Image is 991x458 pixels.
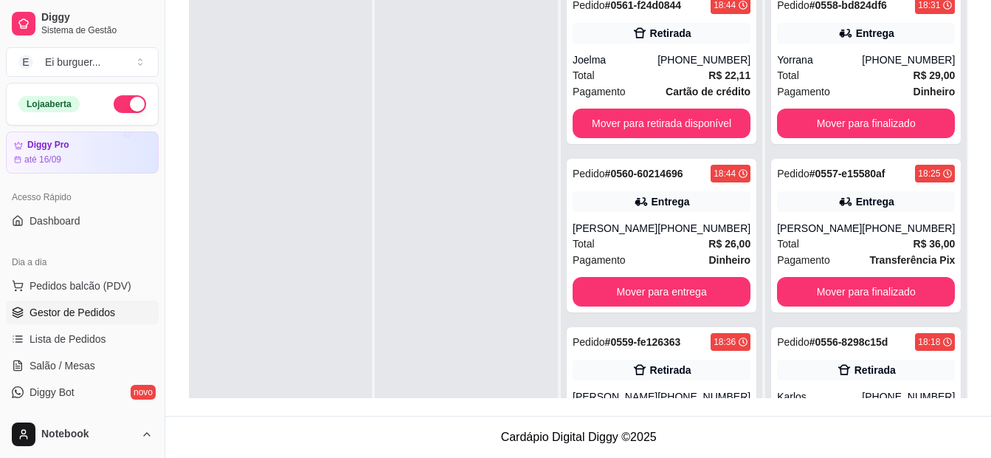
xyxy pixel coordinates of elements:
span: Total [573,67,595,83]
button: Alterar Status [114,95,146,113]
div: Retirada [650,363,691,377]
span: Total [777,67,799,83]
span: Pagamento [573,252,626,268]
button: Pedidos balcão (PDV) [6,274,159,298]
div: [PERSON_NAME] [573,221,657,236]
div: 18:25 [918,168,940,180]
div: [PERSON_NAME] [573,389,657,404]
a: Gestor de Pedidos [6,301,159,324]
strong: Cartão de crédito [666,86,750,98]
span: Pagamento [573,83,626,100]
a: Dashboard [6,209,159,233]
div: Retirada [650,26,691,41]
span: E [18,55,33,69]
div: [PERSON_NAME] [777,221,862,236]
div: Entrega [856,194,894,209]
strong: # 0557-e15580af [809,168,885,180]
button: Mover para finalizado [777,277,955,307]
span: Gestor de Pedidos [30,305,115,320]
a: Diggy Botnovo [6,380,159,404]
span: Notebook [41,428,135,441]
div: Acesso Rápido [6,185,159,209]
span: Pedidos balcão (PDV) [30,278,131,293]
button: Mover para retirada disponível [573,109,750,138]
span: Diggy Bot [30,385,75,400]
a: Diggy Proaté 16/09 [6,131,159,174]
div: Dia a dia [6,250,159,274]
strong: R$ 26,00 [708,238,750,250]
div: Loja aberta [18,96,80,112]
div: [PHONE_NUMBER] [657,221,750,236]
div: Entrega [652,194,690,209]
span: Total [573,236,595,252]
button: Mover para entrega [573,277,750,307]
strong: Dinheiro [914,86,956,98]
div: 18:36 [714,336,736,348]
span: Pedido [777,168,809,180]
strong: R$ 29,00 [914,69,956,81]
strong: # 0559-fe126363 [605,336,681,348]
span: Pagamento [777,83,830,100]
span: Pedido [573,168,605,180]
div: Retirada [854,363,896,377]
div: 18:44 [714,168,736,180]
strong: R$ 22,11 [708,69,750,81]
span: Dashboard [30,213,80,228]
div: [PHONE_NUMBER] [657,52,750,67]
strong: # 0560-60214696 [605,168,683,180]
article: Diggy Pro [27,140,69,151]
strong: R$ 36,00 [914,238,956,250]
strong: Transferência Pix [869,254,955,266]
div: [PHONE_NUMBER] [862,221,955,236]
span: Salão / Mesas [30,358,95,373]
span: Pedido [573,336,605,348]
span: Total [777,236,799,252]
a: Salão / Mesas [6,354,159,377]
div: [PHONE_NUMBER] [657,389,750,404]
div: [PHONE_NUMBER] [862,389,955,404]
div: Yorrana [777,52,862,67]
span: Sistema de Gestão [41,24,153,36]
div: 18:18 [918,336,940,348]
span: Lista de Pedidos [30,332,106,346]
div: Joelma [573,52,657,67]
article: até 16/09 [24,154,61,165]
span: Pagamento [777,252,830,268]
div: Entrega [856,26,894,41]
strong: Dinheiro [708,254,750,266]
button: Mover para finalizado [777,109,955,138]
span: Pedido [777,336,809,348]
div: Ei burguer ... [45,55,101,69]
a: DiggySistema de Gestão [6,6,159,41]
div: Karlos [777,389,862,404]
span: Diggy [41,11,153,24]
a: KDS [6,407,159,431]
a: Lista de Pedidos [6,327,159,351]
strong: # 0556-8298c15d [809,336,888,348]
div: [PHONE_NUMBER] [862,52,955,67]
button: Select a team [6,47,159,77]
button: Notebook [6,417,159,452]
